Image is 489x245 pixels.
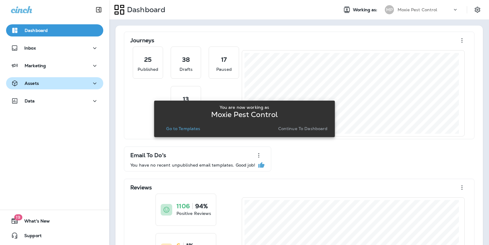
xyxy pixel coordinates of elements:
span: 19 [14,214,22,220]
span: Support [18,233,42,240]
button: Settings [472,4,483,15]
p: Dashboard [25,28,48,33]
p: Assets [25,81,39,86]
p: Published [138,66,158,72]
p: Moxie Pest Control [398,7,437,12]
button: Marketing [6,60,103,72]
button: 19What's New [6,215,103,227]
div: MP [385,5,394,14]
p: Data [25,98,35,103]
button: Support [6,229,103,242]
p: Moxie Pest Control [211,112,278,117]
button: Go to Templates [164,124,203,133]
p: You have no recent unpublished email templates. Good job! [130,163,255,167]
span: Working as: [353,7,379,12]
p: Dashboard [125,5,165,14]
p: Inbox [24,46,36,50]
span: What's New [18,219,50,226]
button: Inbox [6,42,103,54]
p: Journeys [130,37,154,43]
button: Continue to Dashboard [276,124,330,133]
p: You are now working as [220,105,269,110]
button: Dashboard [6,24,103,36]
button: Collapse Sidebar [90,4,107,16]
p: Reviews [130,185,152,191]
p: Continue to Dashboard [278,126,328,131]
button: Data [6,95,103,107]
p: 25 [144,57,152,63]
p: Email To Do's [130,152,166,158]
p: Go to Templates [166,126,200,131]
button: Assets [6,77,103,89]
p: Marketing [25,63,46,68]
